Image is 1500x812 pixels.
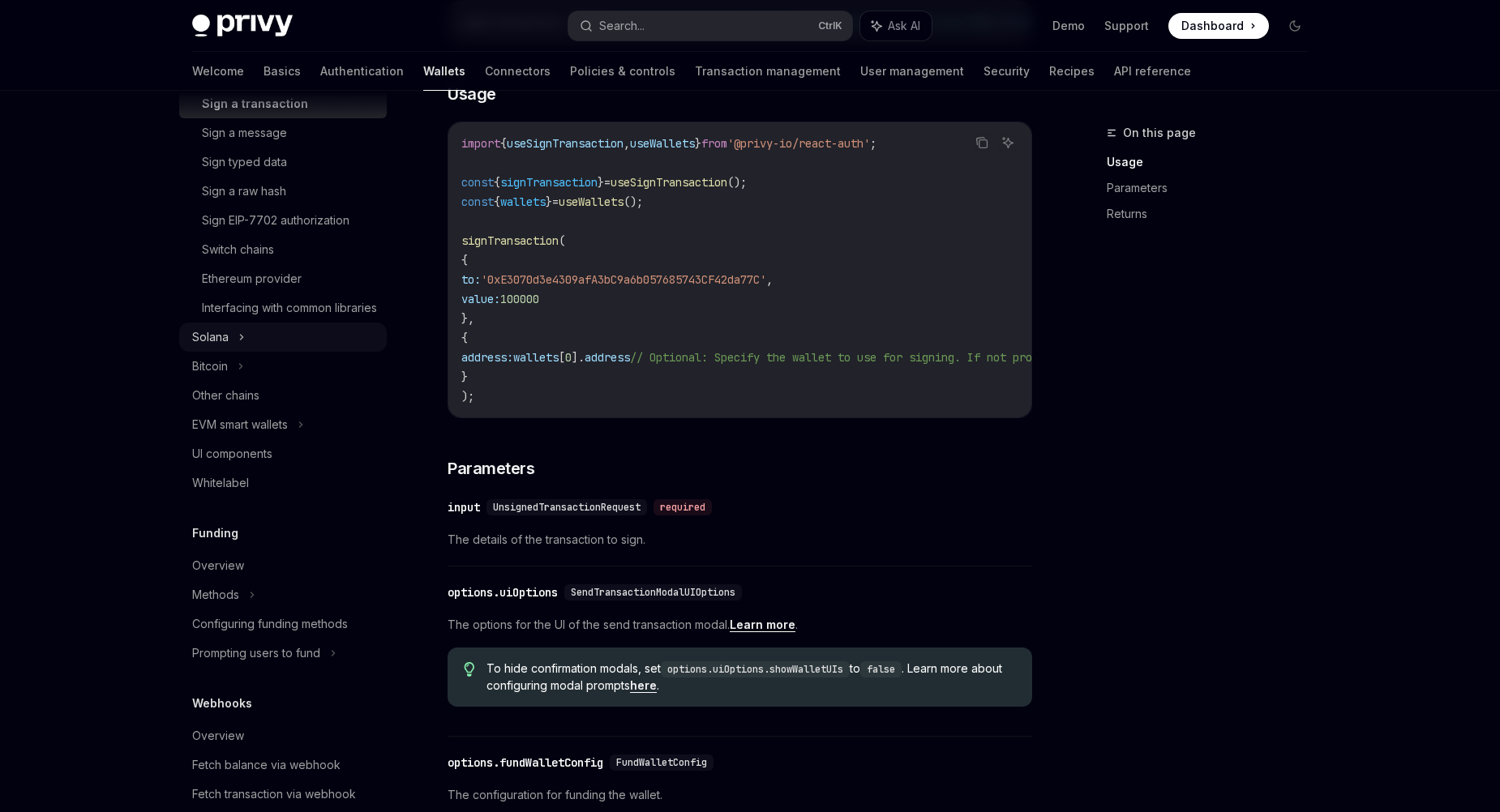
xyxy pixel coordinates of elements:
[654,499,712,515] div: required
[202,240,274,259] div: Switch chains
[448,499,480,515] div: input
[500,194,546,209] span: wallets
[611,175,727,190] span: useSignTransaction
[1107,149,1321,175] a: Usage
[727,136,870,151] span: '@privy-io/react-auth'
[192,52,244,91] a: Welcome
[727,175,747,190] span: ();
[192,415,288,434] div: EVM smart wallets
[461,272,481,287] span: to:
[179,177,387,206] a: Sign a raw hash
[730,618,795,632] a: Learn more
[461,233,559,248] span: signTransaction
[192,694,252,713] h5: Webhooks
[585,350,630,365] span: address
[888,18,920,34] span: Ask AI
[192,755,341,775] div: Fetch balance via webhook
[320,52,404,91] a: Authentication
[818,19,842,32] span: Ctrl K
[179,551,387,580] a: Overview
[559,233,565,248] span: (
[870,136,876,151] span: ;
[568,11,852,41] button: Search...CtrlK
[192,643,320,663] div: Prompting users to fund
[1052,18,1085,34] a: Demo
[461,370,468,384] span: }
[661,661,850,677] code: options.uiOptions.showWalletUIs
[630,350,1272,365] span: // Optional: Specify the wallet to use for signing. If not provided, the first wallet will be used.
[192,386,259,405] div: Other chains
[1107,201,1321,227] a: Returns
[598,175,604,190] span: }
[461,389,474,404] span: );
[461,253,468,267] span: {
[179,235,387,264] a: Switch chains
[860,52,964,91] a: User management
[552,194,559,209] span: =
[179,780,387,809] a: Fetch transaction via webhook
[202,269,302,288] div: Ethereum provider
[179,468,387,498] a: Whitelabel
[461,175,494,190] span: const
[572,350,585,365] span: ].
[448,754,603,771] div: options.fundWalletConfig
[202,152,287,172] div: Sign typed data
[461,350,513,365] span: address:
[179,147,387,177] a: Sign typed data
[766,272,773,287] span: ,
[604,175,611,190] span: =
[494,194,500,209] span: {
[570,52,675,91] a: Policies & controls
[860,11,932,41] button: Ask AI
[192,556,244,575] div: Overview
[179,609,387,639] a: Configuring funding methods
[1104,18,1149,34] a: Support
[860,661,902,677] code: false
[461,331,468,345] span: {
[461,194,494,209] span: const
[1282,13,1308,39] button: Toggle dark mode
[192,473,249,493] div: Whitelabel
[559,350,565,365] span: [
[192,585,239,605] div: Methods
[448,584,558,600] div: options.uiOptions
[179,381,387,410] a: Other chains
[1114,52,1191,91] a: API reference
[494,175,500,190] span: {
[971,132,992,153] button: Copy the contents from the code block
[192,357,228,376] div: Bitcoin
[461,311,474,326] span: },
[202,182,286,201] div: Sign a raw hash
[546,194,552,209] span: }
[481,272,766,287] span: '0xE3070d3e4309afA3bC9a6b057685743CF42da77C'
[559,194,624,209] span: useWallets
[486,660,1016,694] span: To hide confirmation modals, set to . Learn more about configuring modal prompts .
[448,530,1032,549] span: The details of the transaction to sign.
[179,118,387,147] a: Sign a message
[1168,13,1269,39] a: Dashboard
[500,292,539,306] span: 100000
[202,123,287,143] div: Sign a message
[192,614,348,634] div: Configuring funding methods
[464,662,475,677] svg: Tip
[500,175,598,190] span: signTransaction
[1181,18,1244,34] span: Dashboard
[461,292,500,306] span: value:
[192,784,356,804] div: Fetch transaction via webhook
[630,678,657,693] a: here
[599,16,645,36] div: Search...
[461,136,500,151] span: import
[701,136,727,151] span: from
[179,206,387,235] a: Sign EIP-7702 authorization
[192,444,272,464] div: UI components
[1049,52,1095,91] a: Recipes
[485,52,551,91] a: Connectors
[448,83,496,105] span: Usage
[448,785,1032,805] span: The configuration for funding the wallet.
[179,293,387,323] a: Interfacing with common libraries
[448,457,534,480] span: Parameters
[624,194,643,209] span: ();
[1107,175,1321,201] a: Parameters
[448,615,1032,635] span: The options for the UI of the send transaction modal. .
[192,726,244,746] div: Overview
